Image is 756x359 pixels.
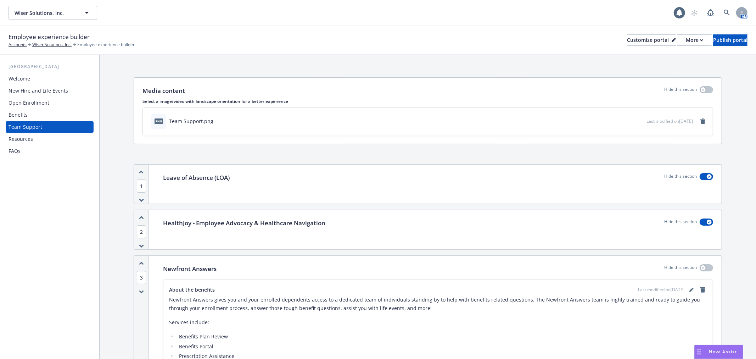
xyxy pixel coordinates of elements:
button: Publish portal [713,34,747,46]
div: Benefits [9,109,28,121]
div: New Hire and Life Events [9,85,68,96]
a: Wiser Solutions, Inc. [32,42,72,48]
a: Team Support [6,121,94,133]
p: Hide this section [664,173,697,182]
button: More [677,34,712,46]
p: Newfront Answers gives you and your enrolled dependents access to a dedicated team of individuals... [169,296,707,313]
button: Customize portal [627,34,676,46]
p: Services include:​​ [169,318,707,327]
span: Last modified on [DATE] [638,287,684,293]
a: Start snowing [687,6,701,20]
p: Hide this section [664,86,697,95]
div: [GEOGRAPHIC_DATA] [6,63,94,70]
a: remove [699,117,707,126]
p: Select a image/video with landscape orientation for a better experience [142,98,713,104]
div: Customize portal [627,35,676,45]
p: HealthJoy - Employee Advocacy & Healthcare Navigation [163,219,325,228]
div: Open Enrollment [9,97,49,109]
button: download file [626,117,632,125]
a: editPencil [687,286,696,294]
div: Team Support.png [169,117,213,125]
span: Last modified on [DATE] [646,118,693,124]
button: 3 [137,274,146,281]
span: Employee experience builder [9,32,90,42]
p: Media content [142,86,185,95]
span: 2 [137,225,146,238]
div: Welcome [9,73,30,84]
a: Resources [6,133,94,145]
button: Wiser Solutions, Inc. [9,6,97,20]
p: Newfront Answers [163,264,217,274]
div: Team Support [9,121,42,133]
button: 2 [137,228,146,236]
a: FAQs [6,145,94,157]
a: Report a Bug [704,6,718,20]
span: Employee experience builder [77,42,135,48]
div: Drag to move [695,345,704,359]
li: Benefits Portal​ [177,342,707,351]
p: Hide this section [664,219,697,228]
div: More [686,35,703,45]
a: Accounts [9,42,27,48]
span: 3 [137,271,146,284]
li: Benefits Plan Review​ [177,332,707,341]
span: png [155,118,163,124]
span: 1 [137,179,146,193]
button: 1 [137,182,146,190]
p: Hide this section [664,264,697,274]
span: Nova Assist [709,349,737,355]
a: Benefits [6,109,94,121]
a: Open Enrollment [6,97,94,109]
a: New Hire and Life Events [6,85,94,96]
a: Search [720,6,734,20]
a: remove [699,286,707,294]
span: About the benefits [169,286,215,293]
div: Resources [9,133,33,145]
button: preview file [637,117,644,125]
p: Leave of Absence (LOA) [163,173,230,182]
a: Welcome [6,73,94,84]
div: FAQs [9,145,21,157]
button: Nova Assist [694,345,743,359]
div: Publish portal [713,35,747,45]
span: Wiser Solutions, Inc. [15,9,76,17]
